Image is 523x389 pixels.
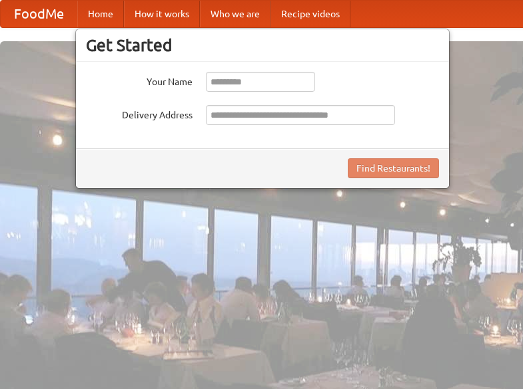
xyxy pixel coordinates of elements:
[86,72,193,88] label: Your Name
[348,158,439,178] button: Find Restaurants!
[124,1,200,27] a: How it works
[86,105,193,122] label: Delivery Address
[86,35,439,55] h3: Get Started
[1,1,77,27] a: FoodMe
[77,1,124,27] a: Home
[200,1,270,27] a: Who we are
[270,1,350,27] a: Recipe videos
